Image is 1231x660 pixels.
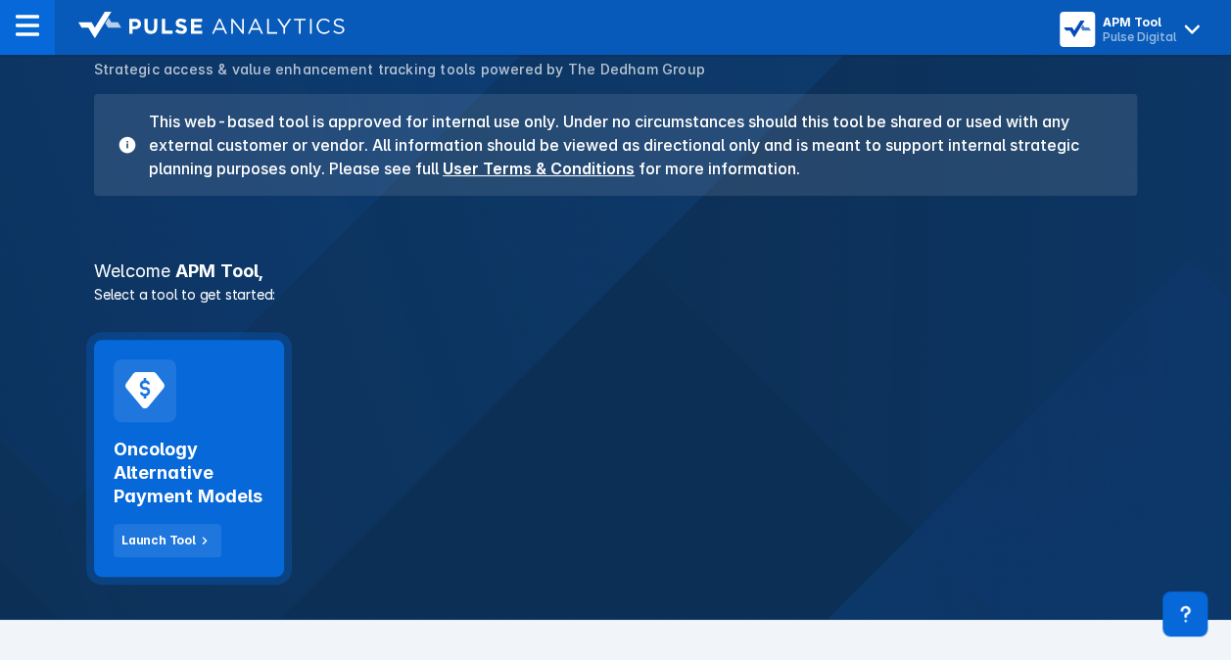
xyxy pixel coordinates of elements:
[114,524,221,557] button: Launch Tool
[94,59,1137,80] p: Strategic access & value enhancement tracking tools powered by The Dedham Group
[443,159,635,178] a: User Terms & Conditions
[121,532,196,549] div: Launch Tool
[1064,16,1091,43] img: menu button
[55,12,345,43] a: logo
[94,260,170,281] span: Welcome
[16,14,39,37] img: menu--horizontal.svg
[82,262,1149,280] h3: APM Tool ,
[78,12,345,39] img: logo
[94,340,284,577] a: Oncology Alternative Payment ModelsLaunch Tool
[82,284,1149,305] p: Select a tool to get started:
[137,110,1113,180] h3: This web-based tool is approved for internal use only. Under no circumstances should this tool be...
[1162,591,1207,636] div: Contact Support
[1103,15,1176,29] div: APM Tool
[114,438,264,508] h2: Oncology Alternative Payment Models
[1103,29,1176,44] div: Pulse Digital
